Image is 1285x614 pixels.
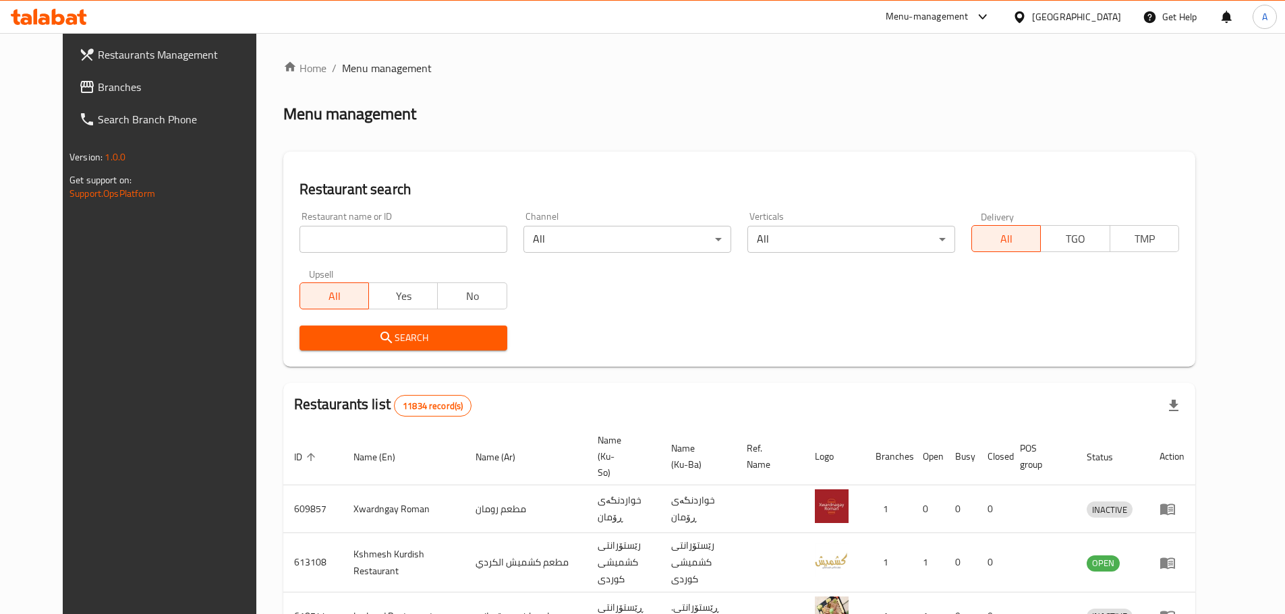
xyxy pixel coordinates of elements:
a: Search Branch Phone [68,103,277,135]
th: Open [912,428,944,485]
span: 1.0.0 [105,148,125,166]
span: Name (Ku-So) [598,432,644,481]
span: No [443,286,501,306]
button: TMP [1110,225,1179,252]
div: OPEN [1087,555,1120,572]
th: Branches [865,428,912,485]
span: 11834 record(s) [395,400,471,412]
label: Delivery [981,212,1015,221]
div: All [747,226,955,253]
a: Branches [68,71,277,103]
span: ID [294,449,320,465]
td: خواردنگەی ڕۆمان [587,485,660,533]
h2: Restaurant search [299,179,1179,199]
span: INACTIVE [1087,502,1133,518]
span: Status [1087,449,1131,465]
td: 0 [977,533,1009,592]
span: Yes [374,286,432,306]
img: Xwardngay Roman [815,489,849,523]
td: 1 [912,533,944,592]
button: All [971,225,1041,252]
span: POS group [1020,440,1060,472]
span: Name (Ar) [476,449,533,465]
td: رێستۆرانتی کشمیشى كوردى [587,533,660,592]
div: Total records count [394,395,472,417]
span: A [1262,9,1267,24]
div: Menu-management [886,9,969,25]
button: Yes [368,282,438,309]
span: Branches [98,79,266,95]
td: 1 [865,533,912,592]
span: TMP [1116,229,1174,249]
span: OPEN [1087,555,1120,571]
span: Ref. Name [747,440,788,472]
button: Search [299,326,507,350]
label: Upsell [309,269,334,278]
th: Closed [977,428,1009,485]
th: Action [1149,428,1195,485]
span: Menu management [342,60,432,76]
td: Xwardngay Roman [343,485,465,533]
a: Home [283,60,326,76]
td: 0 [944,533,977,592]
div: Export file [1158,390,1190,422]
div: INACTIVE [1087,501,1133,518]
input: Search for restaurant name or ID.. [299,226,507,253]
button: TGO [1040,225,1110,252]
h2: Restaurants list [294,394,472,417]
th: Busy [944,428,977,485]
span: Search Branch Phone [98,111,266,127]
span: TGO [1046,229,1104,249]
img: Kshmesh Kurdish Restaurant [815,543,849,577]
span: Restaurants Management [98,47,266,63]
span: All [306,286,364,306]
span: All [977,229,1035,249]
th: Logo [804,428,865,485]
span: Name (En) [353,449,413,465]
td: 613108 [283,533,343,592]
td: خواردنگەی ڕۆمان [660,485,736,533]
h2: Menu management [283,103,416,125]
button: No [437,282,507,309]
td: 0 [977,485,1009,533]
div: All [523,226,731,253]
td: 0 [912,485,944,533]
div: Menu [1160,555,1184,571]
td: رێستۆرانتی کشمیشى كوردى [660,533,736,592]
span: Version: [69,148,103,166]
div: [GEOGRAPHIC_DATA] [1032,9,1121,24]
span: Name (Ku-Ba) [671,440,720,472]
span: Search [310,330,496,346]
a: Support.OpsPlatform [69,185,155,202]
span: Get support on: [69,171,132,189]
a: Restaurants Management [68,38,277,71]
li: / [332,60,337,76]
td: 1 [865,485,912,533]
td: 0 [944,485,977,533]
div: Menu [1160,501,1184,517]
button: All [299,282,369,309]
td: Kshmesh Kurdish Restaurant [343,533,465,592]
td: مطعم كشميش الكردي [465,533,587,592]
td: مطعم رومان [465,485,587,533]
td: 609857 [283,485,343,533]
nav: breadcrumb [283,60,1195,76]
